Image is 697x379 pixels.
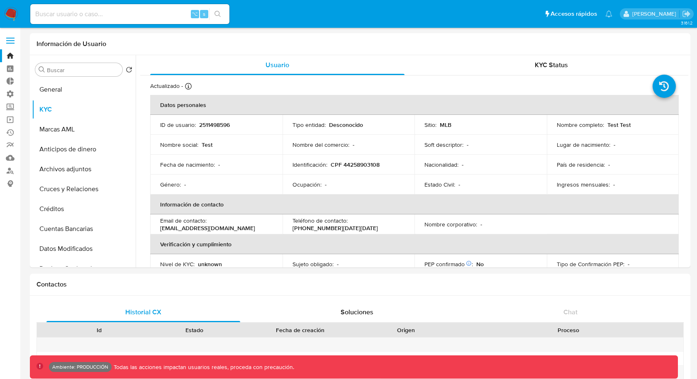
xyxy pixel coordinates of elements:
button: Buscar [39,66,45,73]
th: Verificación y cumplimiento [150,234,679,254]
p: mauro.ibarra@mercadolibre.com [632,10,679,18]
p: - [608,161,610,168]
button: Marcas AML [32,119,136,139]
p: Lugar de nacimiento : [557,141,610,148]
p: - [628,260,629,268]
p: Género : [160,181,181,188]
p: Sujeto obligado : [292,260,334,268]
p: - [184,181,186,188]
p: 2511498596 [199,121,230,129]
p: Desconocido [329,121,363,129]
h1: Información de Usuario [37,40,106,48]
p: - [613,181,615,188]
span: Accesos rápidos [551,10,597,18]
p: unknown [198,260,222,268]
p: - [462,161,463,168]
p: País de residencia : [557,161,605,168]
p: - [337,260,339,268]
button: KYC [32,100,136,119]
div: Id [57,326,141,334]
button: search-icon [209,8,226,20]
span: ⌥ [192,10,198,18]
input: Buscar [47,66,119,74]
button: Volver al orden por defecto [126,66,132,75]
p: MLB [440,121,451,129]
p: Tipo entidad : [292,121,326,129]
div: Origen [364,326,448,334]
p: Nivel de KYC : [160,260,195,268]
input: Buscar usuario o caso... [30,9,229,19]
p: Nombre completo : [557,121,604,129]
p: - [458,181,460,188]
p: Nombre corporativo : [424,221,477,228]
p: - [325,181,327,188]
p: Nombre social : [160,141,198,148]
p: Estado Civil : [424,181,455,188]
span: Chat [563,307,578,317]
p: PEP confirmado : [424,260,473,268]
p: ID de usuario : [160,121,196,129]
span: KYC Status [535,60,568,70]
h1: Contactos [37,280,684,289]
p: - [614,141,615,148]
p: [EMAIL_ADDRESS][DOMAIN_NAME] [160,224,255,232]
p: Todas las acciones impactan usuarios reales, proceda con precaución. [112,363,294,371]
p: - [480,221,482,228]
p: No [476,260,484,268]
th: Información de contacto [150,194,679,214]
p: CPF 44258903108 [331,161,380,168]
p: - [353,141,354,148]
button: Anticipos de dinero [32,139,136,159]
p: [PHONE_NUMBER][DATE][DATE] [292,224,378,232]
p: Fecha de nacimiento : [160,161,215,168]
button: Datos Modificados [32,239,136,259]
div: Estado [153,326,236,334]
button: Cruces y Relaciones [32,179,136,199]
p: Teléfono de contacto : [292,217,348,224]
a: Salir [682,10,691,18]
p: Sitio : [424,121,436,129]
p: Ambiente: PRODUCCIÓN [52,365,108,369]
p: Ingresos mensuales : [557,181,610,188]
div: Fecha de creación [248,326,352,334]
p: Nacionalidad : [424,161,458,168]
p: - [218,161,220,168]
span: Soluciones [341,307,373,317]
p: Identificación : [292,161,327,168]
span: Historial CX [125,307,161,317]
p: Tipo de Confirmación PEP : [557,260,624,268]
span: Usuario [266,60,289,70]
button: General [32,80,136,100]
p: Test Test [607,121,631,129]
p: Test [202,141,212,148]
p: Ocupación : [292,181,322,188]
p: Actualizado - [150,82,183,90]
button: Créditos [32,199,136,219]
p: Nombre del comercio : [292,141,349,148]
p: Email de contacto : [160,217,207,224]
button: Devices Geolocation [32,259,136,279]
th: Datos personales [150,95,679,115]
div: Proceso [459,326,678,334]
p: Soft descriptor : [424,141,463,148]
a: Notificaciones [605,10,612,17]
p: - [467,141,468,148]
button: Archivos adjuntos [32,159,136,179]
span: s [203,10,205,18]
button: Cuentas Bancarias [32,219,136,239]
